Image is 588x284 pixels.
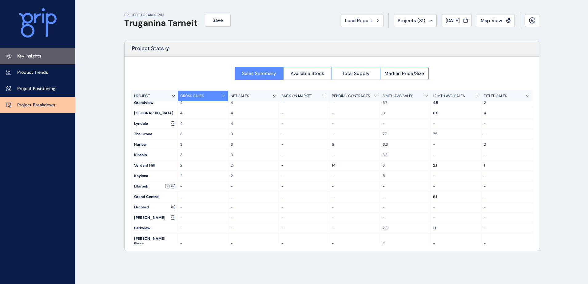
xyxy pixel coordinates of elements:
p: Project Breakdown [17,102,55,108]
p: 14 [332,163,377,168]
p: - [332,121,377,126]
p: - [180,215,226,220]
p: 8 [383,111,428,116]
div: Ellarook [132,181,177,191]
p: - [231,184,276,189]
p: - [484,226,530,231]
button: Load Report [341,14,383,27]
p: 2 [180,173,226,179]
p: - [484,173,530,179]
p: - [383,194,428,199]
p: - [281,100,327,105]
p: - [332,132,377,137]
p: - [281,205,327,210]
p: - [180,194,226,199]
p: - [231,241,276,246]
p: - [281,194,327,199]
p: - [484,241,530,246]
p: - [433,205,479,210]
p: - [332,184,377,189]
p: - [484,132,530,137]
p: Project Positioning [17,86,55,92]
div: Parkview [132,223,177,233]
p: 3 [383,163,428,168]
p: - [484,184,530,189]
span: Median Price/Size [384,70,424,77]
p: 4 [180,121,226,126]
p: - [231,215,276,220]
p: - [484,215,530,220]
p: 5.1 [433,194,479,199]
p: - [281,111,327,116]
p: 4 [180,111,226,116]
p: - [281,226,327,231]
p: 1 [484,163,530,168]
p: 3 [231,142,276,147]
p: 4 [231,111,276,116]
p: - [484,205,530,210]
div: Grand Central [132,192,177,202]
p: 7.5 [433,132,479,137]
div: Harlow [132,140,177,150]
p: - [433,152,479,158]
p: 3 [180,132,226,137]
p: - [281,132,327,137]
p: - [281,152,327,158]
p: 2 [180,163,226,168]
p: 3.3 [383,152,428,158]
p: 2 [383,241,428,246]
p: PROJECT BREAKDOWN [124,13,197,18]
p: Project Stats [132,45,164,56]
p: - [433,142,479,147]
p: - [484,121,530,126]
p: - [180,184,226,189]
span: Available Stock [291,70,324,77]
p: - [332,241,377,246]
div: Lyndale [132,119,177,129]
p: 2 [231,173,276,179]
p: 12 MTH AVG SALES [433,93,465,99]
p: - [433,173,479,179]
p: 2 [231,163,276,168]
p: - [281,184,327,189]
button: Map View [477,14,515,27]
p: NET SALES [231,93,249,99]
p: - [433,184,479,189]
p: 4 [484,111,530,116]
p: PENDING CONTRACTS [332,93,370,99]
p: - [231,194,276,199]
p: TITLED SALES [484,93,507,99]
p: 3 [231,132,276,137]
div: Grandview [132,98,177,108]
p: 2.3 [383,226,428,231]
p: BACK ON MARKET [281,93,312,99]
p: - [484,194,530,199]
p: - [332,215,377,220]
p: - [332,205,377,210]
span: Save [213,17,223,23]
p: - [332,111,377,116]
p: - [433,241,479,246]
p: Product Trends [17,69,48,76]
p: 3 [180,152,226,158]
span: Sales Summary [242,70,276,77]
p: - [281,241,327,246]
p: - [383,121,428,126]
button: Total Supply [332,67,380,80]
p: - [332,194,377,199]
p: - [281,163,327,168]
div: Kinship [132,150,177,160]
button: Available Stock [283,67,332,80]
span: Map View [481,18,502,24]
p: 5 [332,142,377,147]
p: - [383,184,428,189]
p: 7.7 [383,132,428,137]
p: - [484,152,530,158]
p: 4 [231,100,276,105]
span: Projects ( 31 ) [398,18,425,24]
button: Sales Summary [235,67,283,80]
p: - [433,121,479,126]
p: - [281,121,327,126]
p: 6.3 [383,142,428,147]
p: Key Insights [17,53,41,59]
